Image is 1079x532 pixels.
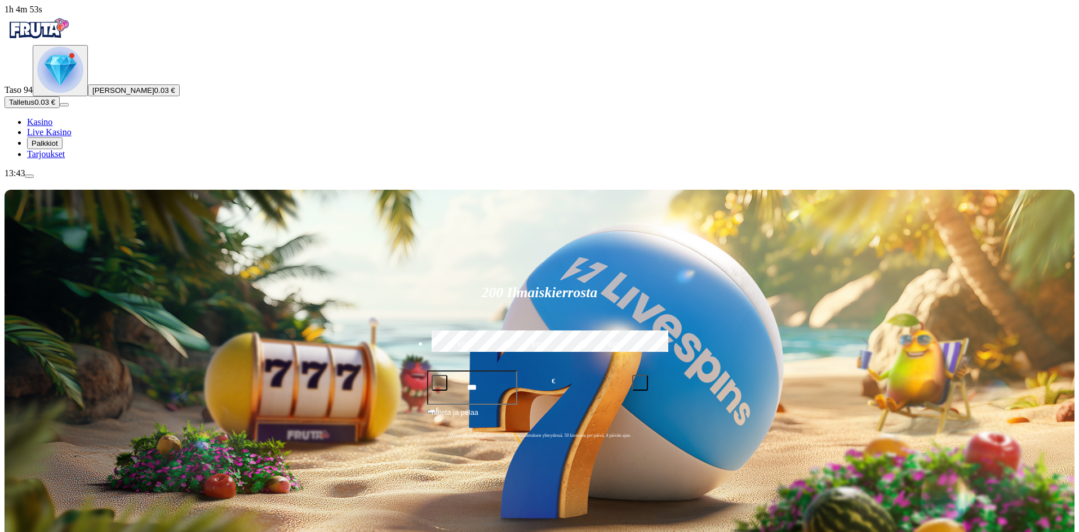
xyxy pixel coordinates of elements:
span: Talleta ja pelaa [430,407,478,427]
nav: Primary [5,15,1074,159]
button: Palkkiot [27,137,63,149]
img: level unlocked [37,47,83,93]
button: Talletusplus icon0.03 € [5,96,60,108]
span: 13:43 [5,168,25,178]
a: Tarjoukset [27,149,65,159]
span: Taso 94 [5,85,33,95]
button: [PERSON_NAME]0.03 € [88,84,180,96]
a: Kasino [27,117,52,127]
span: 0.03 € [34,98,55,106]
span: 0.03 € [154,86,175,95]
button: minus icon [432,375,447,391]
label: €50 [429,329,499,361]
button: plus icon [632,375,648,391]
span: [PERSON_NAME] [92,86,154,95]
span: user session time [5,5,42,14]
a: Live Kasino [27,127,72,137]
span: Talletus [9,98,34,106]
span: € [552,376,555,387]
img: Fruta [5,15,72,43]
span: Palkkiot [32,139,58,147]
label: €150 [504,329,574,361]
button: level unlocked [33,45,88,96]
a: Fruta [5,35,72,44]
span: € [436,406,439,413]
button: Talleta ja pelaa [427,406,652,428]
button: menu [60,103,69,106]
nav: Main menu [5,117,1074,159]
label: €250 [580,329,650,361]
button: menu [25,175,34,178]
